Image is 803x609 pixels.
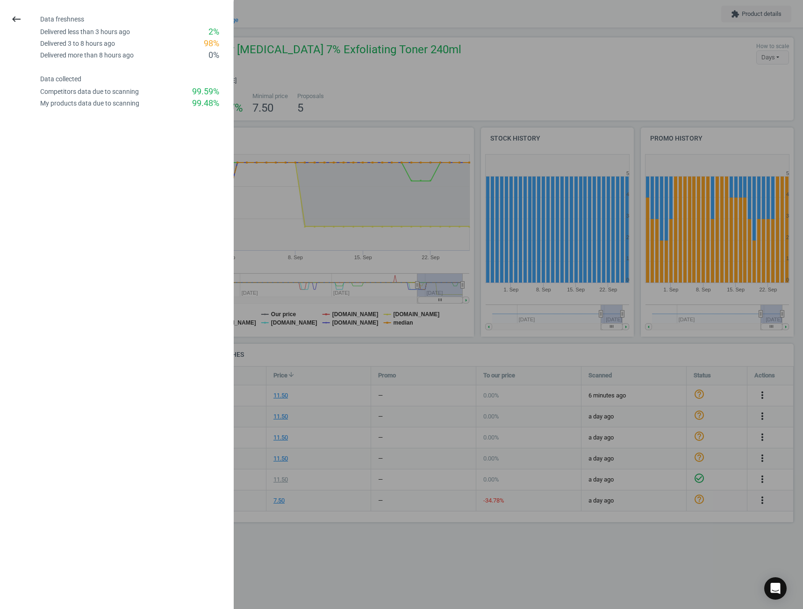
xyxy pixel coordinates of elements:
h4: Data collected [40,75,233,83]
div: 2 % [208,26,219,38]
h4: Data freshness [40,15,233,23]
div: Delivered less than 3 hours ago [40,28,130,36]
div: 98 % [204,38,219,50]
div: My products data due to scanning [40,99,139,108]
button: keyboard_backspace [6,8,27,30]
div: Delivered 3 to 8 hours ago [40,39,115,48]
i: keyboard_backspace [11,14,22,25]
div: Competitors data due to scanning [40,87,139,96]
div: 99.48 % [192,98,219,109]
div: Delivered more than 8 hours ago [40,51,134,60]
div: Open Intercom Messenger [764,577,787,600]
div: 0 % [208,50,219,61]
div: 99.59 % [192,86,219,98]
